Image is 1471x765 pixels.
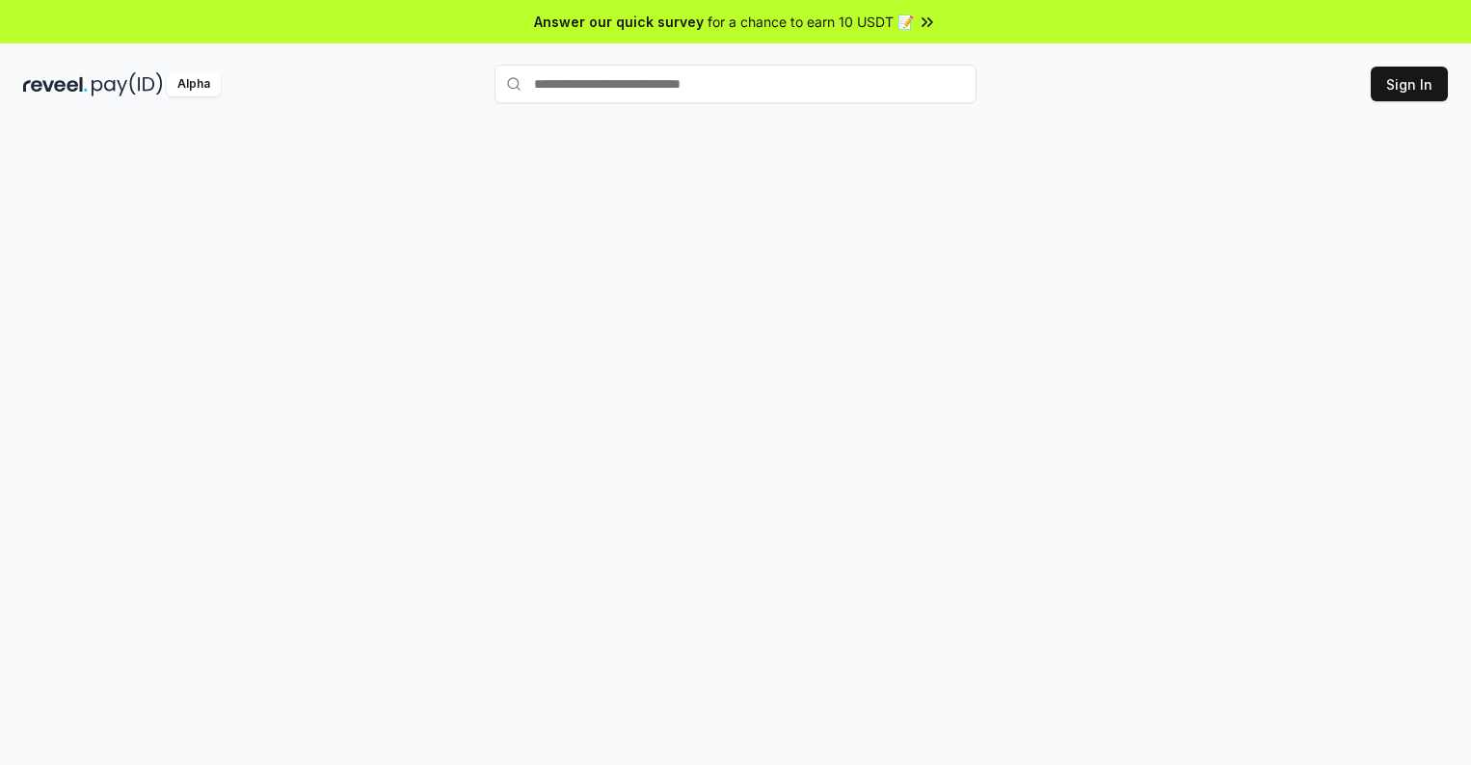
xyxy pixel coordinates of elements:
[92,72,163,96] img: pay_id
[534,12,704,32] span: Answer our quick survey
[708,12,914,32] span: for a chance to earn 10 USDT 📝
[23,72,88,96] img: reveel_dark
[1371,67,1448,101] button: Sign In
[167,72,221,96] div: Alpha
